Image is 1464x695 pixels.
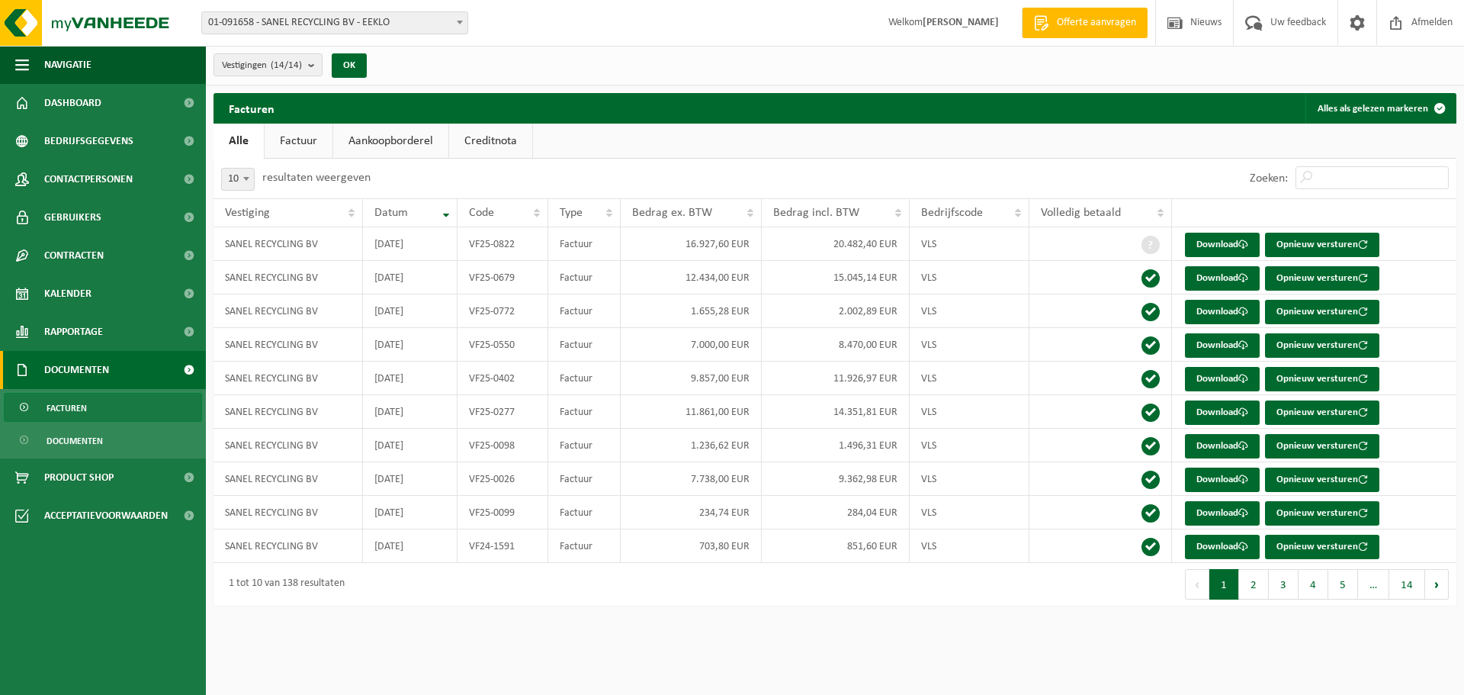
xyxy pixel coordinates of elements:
span: Bedrijfsgegevens [44,122,133,160]
span: Offerte aanvragen [1053,15,1140,31]
td: VLS [910,328,1029,362]
td: SANEL RECYCLING BV [213,328,363,362]
td: SANEL RECYCLING BV [213,429,363,462]
td: 1.236,62 EUR [621,429,761,462]
td: 284,04 EUR [762,496,910,529]
td: Factuur [548,429,621,462]
td: 1.655,28 EUR [621,294,761,328]
td: VLS [910,496,1029,529]
span: 01-091658 - SANEL RECYCLING BV - EEKLO [202,12,467,34]
button: Opnieuw versturen [1265,535,1379,559]
a: Download [1185,333,1260,358]
span: Kalender [44,275,91,313]
td: 12.434,00 EUR [621,261,761,294]
a: Download [1185,233,1260,257]
td: 11.861,00 EUR [621,395,761,429]
span: Datum [374,207,408,219]
button: Alles als gelezen markeren [1305,93,1455,124]
button: Opnieuw versturen [1265,434,1379,459]
span: 01-091658 - SANEL RECYCLING BV - EEKLO [201,11,468,34]
count: (14/14) [271,60,302,70]
span: Contactpersonen [44,160,133,198]
span: … [1358,569,1389,600]
td: VLS [910,395,1029,429]
td: VF25-0098 [457,429,548,462]
td: Factuur [548,227,621,261]
td: VF24-1591 [457,529,548,563]
td: 7.000,00 EUR [621,328,761,362]
label: resultaten weergeven [262,172,371,184]
td: VLS [910,529,1029,563]
button: Previous [1185,569,1209,600]
button: 3 [1269,569,1299,600]
td: VLS [910,429,1029,462]
span: Bedrag ex. BTW [632,207,712,219]
span: Code [469,207,494,219]
td: 11.926,97 EUR [762,362,910,395]
td: [DATE] [363,429,457,462]
td: VF25-0772 [457,294,548,328]
a: Facturen [4,393,202,422]
button: 2 [1239,569,1269,600]
td: VLS [910,462,1029,496]
span: Type [560,207,583,219]
td: 9.857,00 EUR [621,362,761,395]
a: Aankoopborderel [333,124,448,159]
button: Opnieuw versturen [1265,468,1379,492]
button: Opnieuw versturen [1265,501,1379,526]
td: VLS [910,362,1029,395]
a: Offerte aanvragen [1022,8,1148,38]
td: Factuur [548,362,621,395]
span: Bedrag incl. BTW [773,207,859,219]
td: Factuur [548,395,621,429]
a: Alle [213,124,264,159]
span: Dashboard [44,84,101,122]
td: VF25-0099 [457,496,548,529]
td: VF25-0822 [457,227,548,261]
span: Rapportage [44,313,103,351]
a: Download [1185,367,1260,391]
a: Creditnota [449,124,532,159]
td: VF25-0026 [457,462,548,496]
td: 851,60 EUR [762,529,910,563]
td: [DATE] [363,294,457,328]
td: [DATE] [363,529,457,563]
td: Factuur [548,462,621,496]
span: Gebruikers [44,198,101,236]
td: Factuur [548,294,621,328]
a: Download [1185,300,1260,324]
td: [DATE] [363,227,457,261]
td: SANEL RECYCLING BV [213,294,363,328]
td: [DATE] [363,362,457,395]
button: Opnieuw versturen [1265,266,1379,291]
td: SANEL RECYCLING BV [213,462,363,496]
td: SANEL RECYCLING BV [213,529,363,563]
span: Bedrijfscode [921,207,983,219]
button: Opnieuw versturen [1265,300,1379,324]
td: VLS [910,227,1029,261]
a: Download [1185,401,1260,425]
span: Volledig betaald [1041,207,1121,219]
span: Documenten [47,426,103,455]
td: 703,80 EUR [621,529,761,563]
button: Opnieuw versturen [1265,401,1379,425]
td: 8.470,00 EUR [762,328,910,362]
button: 1 [1209,569,1239,600]
td: SANEL RECYCLING BV [213,227,363,261]
td: Factuur [548,261,621,294]
td: 9.362,98 EUR [762,462,910,496]
button: 4 [1299,569,1328,600]
a: Download [1185,266,1260,291]
td: VF25-0277 [457,395,548,429]
td: 7.738,00 EUR [621,462,761,496]
a: Download [1185,468,1260,492]
h2: Facturen [213,93,290,123]
span: Product Shop [44,459,114,497]
span: Facturen [47,394,87,423]
td: 15.045,14 EUR [762,261,910,294]
a: Download [1185,434,1260,459]
td: [DATE] [363,496,457,529]
td: SANEL RECYCLING BV [213,362,363,395]
span: Documenten [44,351,109,389]
button: OK [332,53,367,78]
